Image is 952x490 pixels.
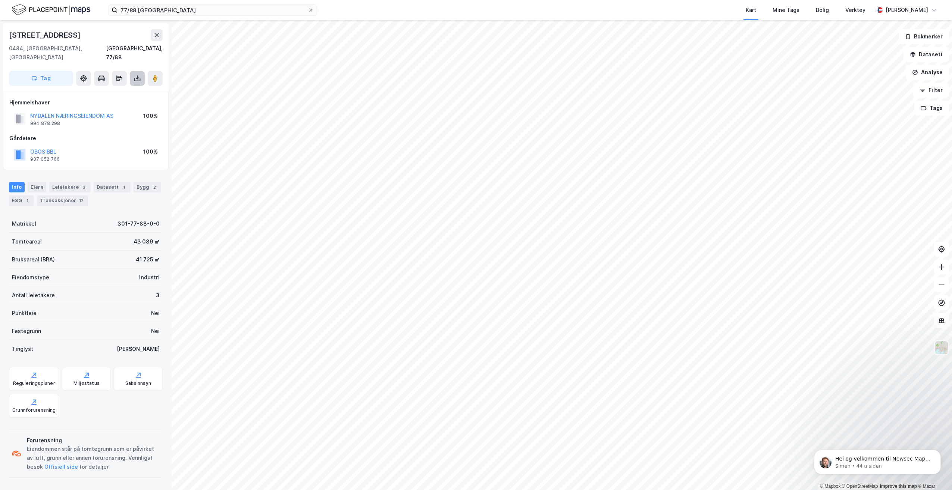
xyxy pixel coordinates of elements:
[24,197,31,204] div: 1
[125,380,151,386] div: Saksinnsyn
[28,182,46,192] div: Eiere
[9,29,82,41] div: [STREET_ADDRESS]
[12,255,55,264] div: Bruksareal (BRA)
[886,6,928,15] div: [PERSON_NAME]
[773,6,799,15] div: Mine Tags
[118,219,160,228] div: 301-77-88-0-0
[12,309,37,318] div: Punktleie
[143,147,158,156] div: 100%
[106,44,163,62] div: [GEOGRAPHIC_DATA], 77/88
[117,345,160,354] div: [PERSON_NAME]
[13,380,55,386] div: Reguleringsplaner
[12,327,41,336] div: Festegrunn
[118,4,308,16] input: Søk på adresse, matrikkel, gårdeiere, leietakere eller personer
[136,255,160,264] div: 41 725 ㎡
[913,83,949,98] button: Filter
[899,29,949,44] button: Bokmerker
[94,182,131,192] div: Datasett
[746,6,756,15] div: Kart
[151,309,160,318] div: Nei
[27,445,160,471] div: Eiendommen står på tomtegrunn som er påvirket av luft, grunn eller annen forurensning. Vennligst ...
[9,71,73,86] button: Tag
[30,156,60,162] div: 937 052 766
[49,182,91,192] div: Leietakere
[12,237,42,246] div: Tomteareal
[906,65,949,80] button: Analyse
[80,183,88,191] div: 3
[73,380,100,386] div: Miljøstatus
[12,219,36,228] div: Matrikkel
[9,44,106,62] div: 0484, [GEOGRAPHIC_DATA], [GEOGRAPHIC_DATA]
[914,101,949,116] button: Tags
[816,6,829,15] div: Bolig
[12,345,33,354] div: Tinglyst
[820,484,840,489] a: Mapbox
[9,134,162,143] div: Gårdeiere
[139,273,160,282] div: Industri
[134,237,160,246] div: 43 089 ㎡
[12,291,55,300] div: Antall leietakere
[9,195,34,206] div: ESG
[37,195,88,206] div: Transaksjoner
[9,182,25,192] div: Info
[12,3,90,16] img: logo.f888ab2527a4732fd821a326f86c7f29.svg
[134,182,161,192] div: Bygg
[842,484,878,489] a: OpenStreetMap
[934,340,949,355] img: Z
[12,407,56,413] div: Grunnforurensning
[904,47,949,62] button: Datasett
[78,197,85,204] div: 12
[143,111,158,120] div: 100%
[30,120,60,126] div: 994 878 298
[880,484,917,489] a: Improve this map
[803,434,952,486] iframe: Intercom notifications melding
[9,98,162,107] div: Hjemmelshaver
[151,327,160,336] div: Nei
[12,273,49,282] div: Eiendomstype
[156,291,160,300] div: 3
[120,183,128,191] div: 1
[151,183,158,191] div: 2
[27,436,160,445] div: Forurensning
[845,6,865,15] div: Verktøy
